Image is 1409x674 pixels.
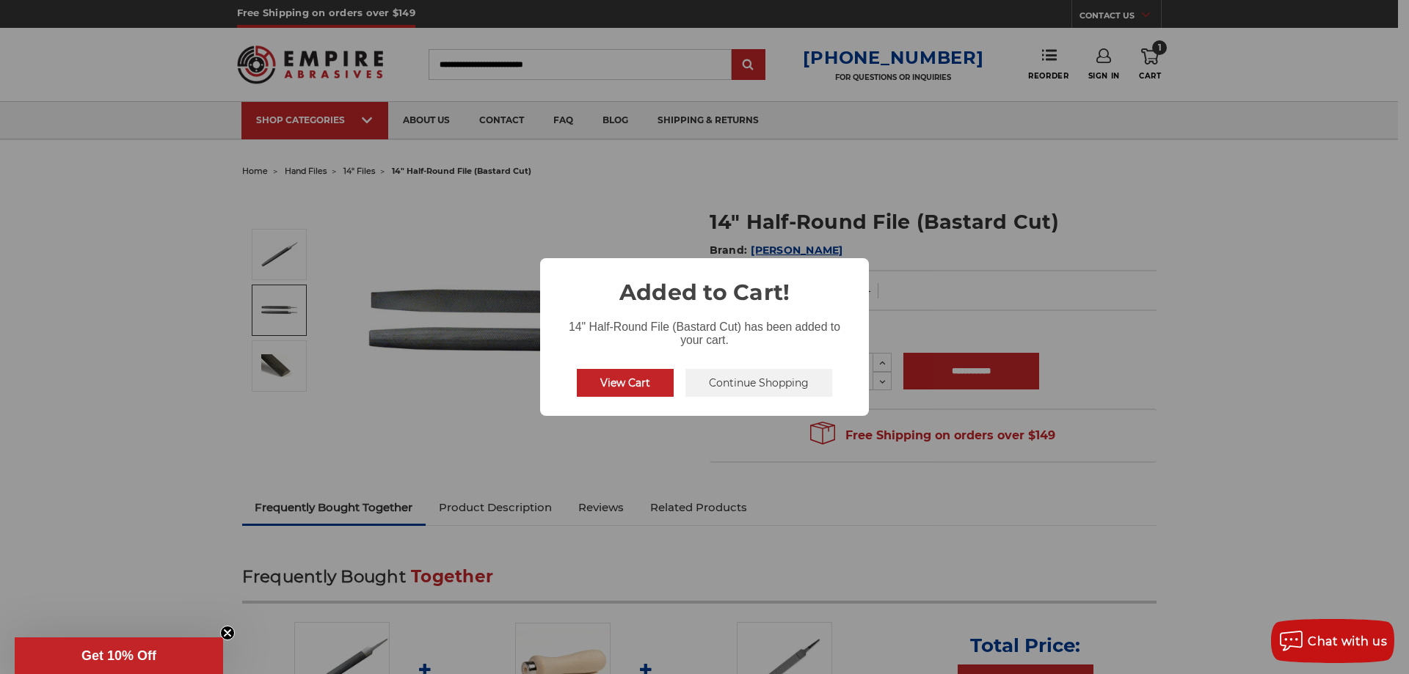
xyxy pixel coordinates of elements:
[220,626,235,640] button: Close teaser
[577,369,674,397] button: View Cart
[1308,634,1387,648] span: Chat with us
[540,258,869,309] h2: Added to Cart!
[685,369,832,397] button: Continue Shopping
[540,309,869,350] div: 14" Half-Round File (Bastard Cut) has been added to your cart.
[1271,619,1394,663] button: Chat with us
[81,648,156,663] span: Get 10% Off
